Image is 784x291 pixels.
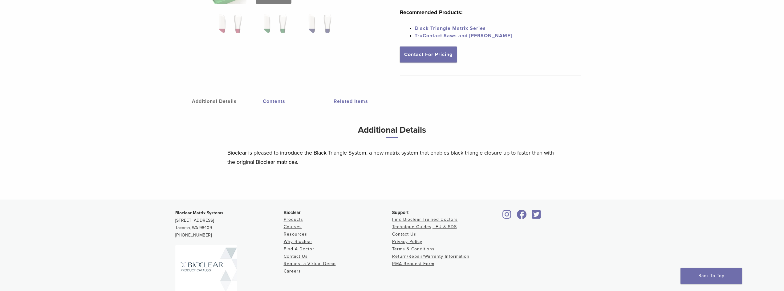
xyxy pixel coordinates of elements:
[392,254,469,259] a: Return/Repair/Warranty Information
[392,246,435,252] a: Terms & Conditions
[392,217,458,222] a: Find Bioclear Trained Doctors
[392,261,434,266] a: RMA Request Form
[392,239,422,244] a: Privacy Policy
[192,93,263,110] a: Additional Details
[175,209,284,239] p: [STREET_ADDRESS] Tacoma, WA 98409 [PHONE_NUMBER]
[211,12,246,42] img: Black Triangle (BT) Kit - Image 9
[392,224,457,229] a: Technique Guides, IFU & SDS
[284,210,301,215] span: Bioclear
[284,254,308,259] a: Contact Us
[284,261,336,266] a: Request a Virtual Demo
[175,210,223,216] strong: Bioclear Matrix Systems
[392,232,416,237] a: Contact Us
[680,268,742,284] a: Back To Top
[530,213,543,220] a: Bioclear
[284,232,307,237] a: Resources
[284,217,303,222] a: Products
[392,210,409,215] span: Support
[515,213,529,220] a: Bioclear
[415,25,486,31] a: Black Triangle Matrix Series
[334,93,404,110] a: Related Items
[400,46,457,63] a: Contact For Pricing
[501,213,514,220] a: Bioclear
[415,33,512,39] a: TruContact Saws and [PERSON_NAME]
[284,224,302,229] a: Courses
[263,93,334,110] a: Contents
[400,9,463,16] strong: Recommended Products:
[284,269,301,274] a: Careers
[284,246,314,252] a: Find A Doctor
[256,12,291,42] img: Black Triangle (BT) Kit - Image 10
[284,239,312,244] a: Why Bioclear
[227,123,557,143] h3: Additional Details
[227,148,557,167] p: Bioclear is pleased to introduce the Black Triangle System, a new matrix system that enables blac...
[301,12,336,42] img: Black Triangle (BT) Kit - Image 11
